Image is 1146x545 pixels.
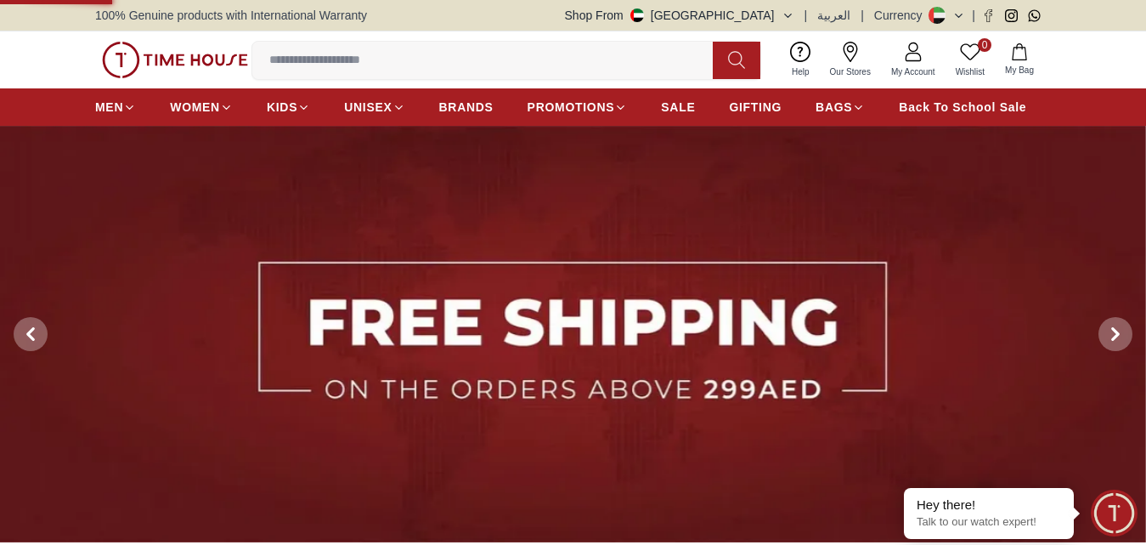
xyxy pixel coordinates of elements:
div: Hey there! [917,497,1061,514]
a: Instagram [1005,9,1018,22]
a: SALE [661,92,695,122]
a: GIFTING [729,92,782,122]
button: العربية [817,7,850,24]
a: PROMOTIONS [528,92,628,122]
span: My Account [884,65,942,78]
span: SALE [661,99,695,116]
span: 100% Genuine products with International Warranty [95,7,367,24]
a: WOMEN [170,92,233,122]
span: Our Stores [823,65,878,78]
a: BRANDS [439,92,494,122]
a: Help [782,38,820,82]
div: Currency [874,7,929,24]
a: KIDS [267,92,310,122]
a: Facebook [982,9,995,22]
span: 0 [978,38,991,52]
span: MEN [95,99,123,116]
img: United Arab Emirates [630,9,644,22]
div: Chat Widget [1091,490,1138,536]
span: Help [785,65,816,78]
span: PROMOTIONS [528,99,615,116]
p: Talk to our watch expert! [917,515,1061,530]
button: My Bag [995,40,1044,80]
span: BAGS [816,99,852,116]
img: ... [102,42,248,78]
a: MEN [95,92,136,122]
a: 0Wishlist [946,38,995,82]
span: My Bag [998,64,1041,77]
span: | [972,7,975,24]
a: Back To School Sale [899,92,1026,122]
span: Back To School Sale [899,99,1026,116]
a: Whatsapp [1028,9,1041,22]
a: Our Stores [820,38,881,82]
a: UNISEX [344,92,404,122]
span: | [861,7,864,24]
span: BRANDS [439,99,494,116]
span: Wishlist [949,65,991,78]
span: WOMEN [170,99,220,116]
a: BAGS [816,92,865,122]
button: Shop From[GEOGRAPHIC_DATA] [565,7,794,24]
span: KIDS [267,99,297,116]
span: GIFTING [729,99,782,116]
span: UNISEX [344,99,392,116]
span: | [804,7,808,24]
